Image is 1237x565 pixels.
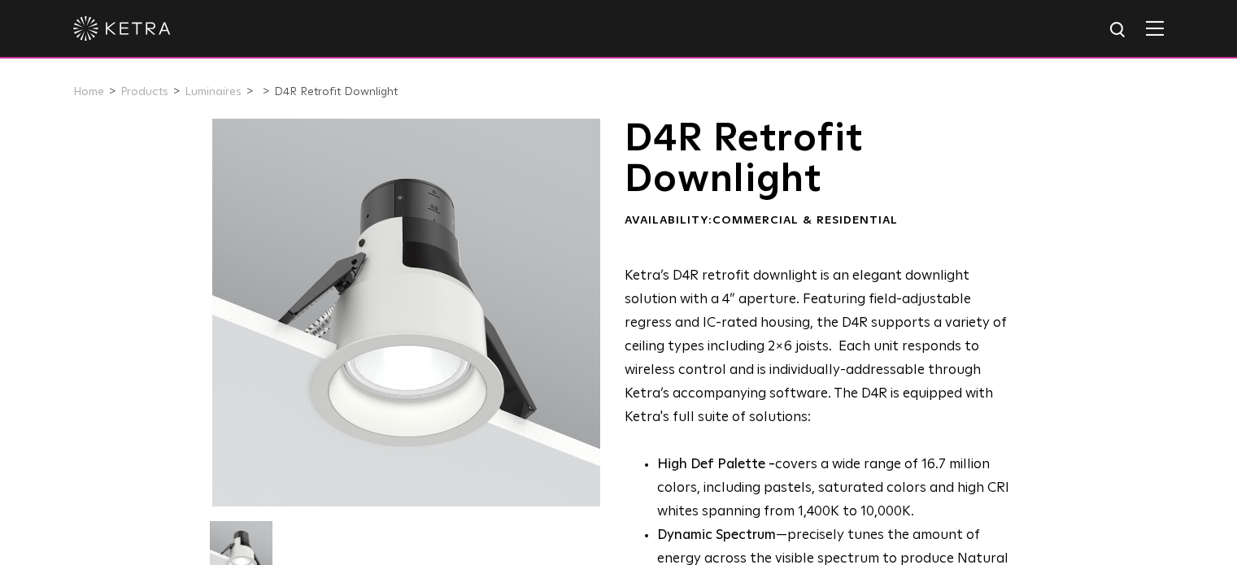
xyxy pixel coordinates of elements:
[1146,20,1164,36] img: Hamburger%20Nav.svg
[625,213,1021,229] div: Availability:
[73,16,171,41] img: ketra-logo-2019-white
[657,458,775,472] strong: High Def Palette -
[625,119,1021,201] h1: D4R Retrofit Downlight
[657,454,1021,524] p: covers a wide range of 16.7 million colors, including pastels, saturated colors and high CRI whit...
[120,86,168,98] a: Products
[657,528,776,542] strong: Dynamic Spectrum
[274,86,398,98] a: D4R Retrofit Downlight
[73,86,104,98] a: Home
[625,265,1021,429] p: Ketra’s D4R retrofit downlight is an elegant downlight solution with a 4” aperture. Featuring fie...
[1109,20,1129,41] img: search icon
[712,215,898,226] span: Commercial & Residential
[185,86,242,98] a: Luminaires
